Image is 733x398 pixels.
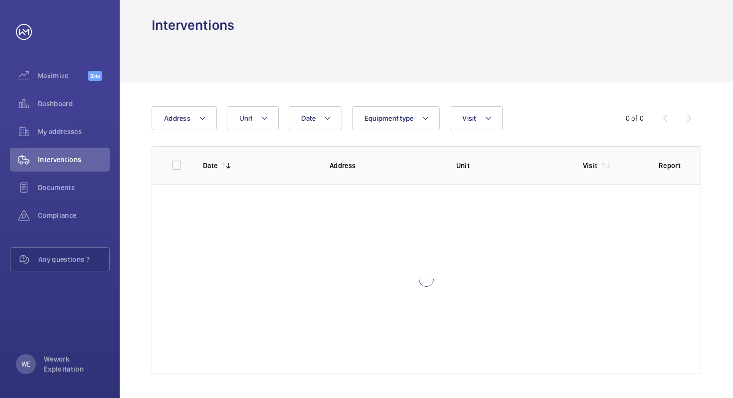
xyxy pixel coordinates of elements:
[583,161,598,171] p: Visit
[365,114,414,122] span: Equipment type
[626,113,644,123] div: 0 of 0
[38,155,110,165] span: Interventions
[21,359,30,369] p: WE
[227,106,279,130] button: Unit
[301,114,316,122] span: Date
[164,114,190,122] span: Address
[44,354,104,374] p: Wework Exploitation
[450,106,502,130] button: Visit
[38,127,110,137] span: My addresses
[38,71,88,81] span: Maximize
[462,114,476,122] span: Visit
[352,106,440,130] button: Equipment type
[88,71,102,81] span: Beta
[152,16,234,34] h1: Interventions
[330,161,440,171] p: Address
[239,114,252,122] span: Unit
[289,106,342,130] button: Date
[456,161,567,171] p: Unit
[659,161,681,171] p: Report
[152,106,217,130] button: Address
[38,183,110,193] span: Documents
[38,254,109,264] span: Any questions ?
[203,161,217,171] p: Date
[38,99,110,109] span: Dashboard
[38,210,110,220] span: Compliance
